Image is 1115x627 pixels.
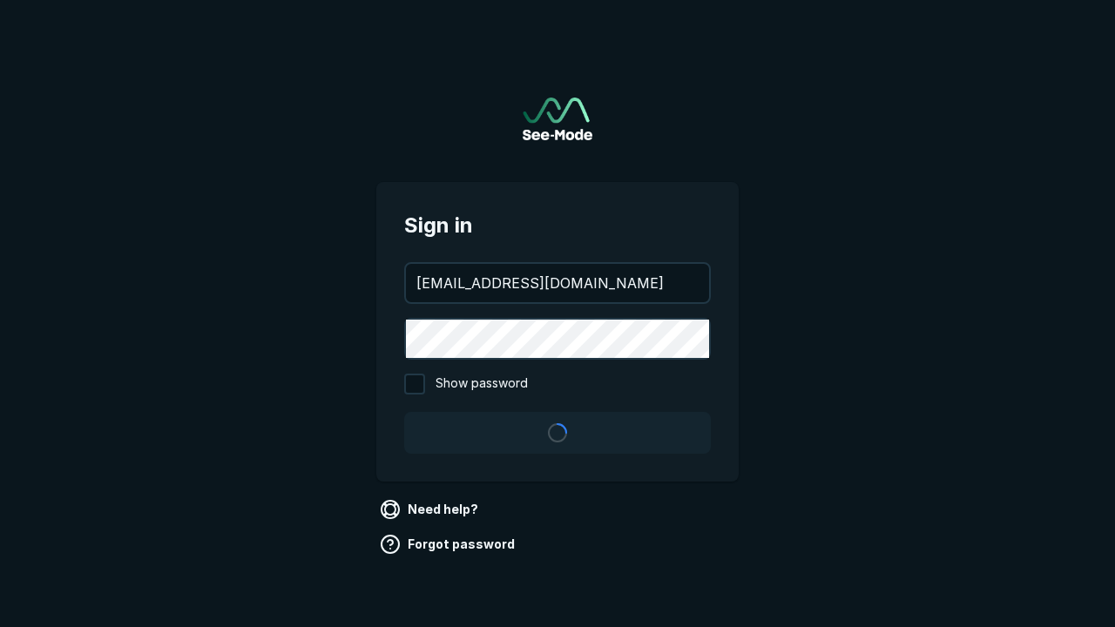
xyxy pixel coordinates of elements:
a: Need help? [376,496,485,523]
a: Forgot password [376,530,522,558]
span: Show password [436,374,528,394]
input: your@email.com [406,264,709,302]
img: See-Mode Logo [523,98,592,140]
span: Sign in [404,210,711,241]
a: Go to sign in [523,98,592,140]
